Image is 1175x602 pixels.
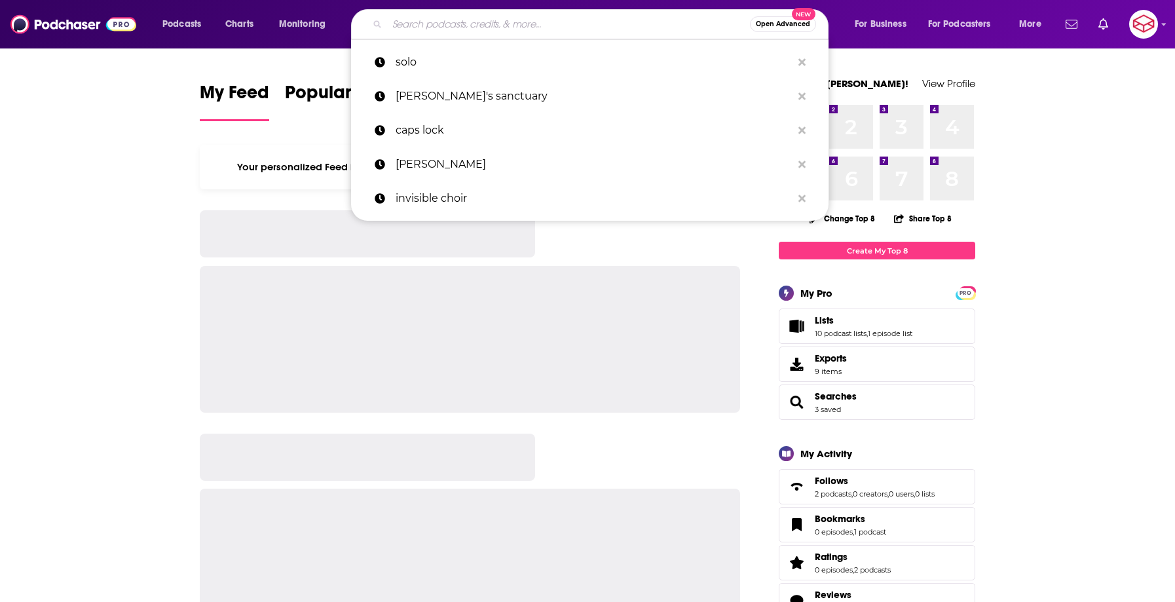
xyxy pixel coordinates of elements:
button: open menu [270,14,343,35]
span: PRO [958,288,973,298]
span: Bookmarks [815,513,865,525]
span: Monitoring [279,15,326,33]
a: Show notifications dropdown [1093,13,1113,35]
p: soder [396,147,792,181]
a: PRO [958,288,973,297]
button: Open AdvancedNew [750,16,816,32]
span: , [887,489,889,499]
button: Share Top 8 [893,206,952,231]
a: My Feed [200,81,269,121]
a: 0 episodes [815,565,853,574]
span: Exports [815,352,847,364]
a: Lists [783,317,810,335]
div: My Activity [800,447,852,460]
a: Searches [815,390,857,402]
span: , [914,489,915,499]
span: Exports [783,355,810,373]
a: 10 podcast lists [815,329,867,338]
a: Follows [783,478,810,496]
a: invisible choir [351,181,829,216]
a: Lists [815,314,912,326]
a: Follows [815,475,935,487]
span: , [851,489,853,499]
a: [PERSON_NAME]'s sanctuary [351,79,829,113]
a: 0 creators [853,489,887,499]
div: Your personalized Feed is curated based on the Podcasts, Creators, Users, and Lists that you Follow. [200,145,740,189]
button: Change Top 8 [802,210,883,227]
span: , [853,565,854,574]
a: View Profile [922,77,975,90]
span: Charts [225,15,253,33]
a: solo [351,45,829,79]
img: User Profile [1129,10,1158,39]
button: Show profile menu [1129,10,1158,39]
a: 0 lists [915,489,935,499]
span: Open Advanced [756,21,810,28]
a: Reviews [815,589,891,601]
button: open menu [153,14,218,35]
img: Podchaser - Follow, Share and Rate Podcasts [10,12,136,37]
button: open menu [920,14,1010,35]
span: More [1019,15,1041,33]
span: For Podcasters [928,15,991,33]
a: 0 users [889,489,914,499]
a: Searches [783,393,810,411]
p: invisible choir [396,181,792,216]
div: My Pro [800,287,832,299]
span: Logged in as callista [1129,10,1158,39]
p: michelle's sanctuary [396,79,792,113]
a: 3 saved [815,405,841,414]
a: Welcome [PERSON_NAME]! [779,77,908,90]
span: My Feed [200,81,269,111]
input: Search podcasts, credits, & more... [387,14,750,35]
a: Ratings [815,551,891,563]
a: Charts [217,14,261,35]
span: Podcasts [162,15,201,33]
a: 1 podcast [854,527,886,536]
a: Bookmarks [783,516,810,534]
a: Create My Top 8 [779,242,975,259]
span: Bookmarks [779,507,975,542]
div: Search podcasts, credits, & more... [364,9,841,39]
span: Searches [779,385,975,420]
button: open menu [1010,14,1058,35]
span: Reviews [815,589,851,601]
span: Ratings [815,551,848,563]
span: , [867,329,868,338]
a: 1 episode list [868,329,912,338]
a: 2 podcasts [815,489,851,499]
span: Popular Feed [285,81,396,111]
a: caps lock [351,113,829,147]
span: Follows [815,475,848,487]
a: 2 podcasts [854,565,891,574]
button: open menu [846,14,923,35]
span: Ratings [779,545,975,580]
span: , [853,527,854,536]
span: For Business [855,15,906,33]
span: Follows [779,469,975,504]
span: Lists [779,309,975,344]
span: Lists [815,314,834,326]
span: 9 items [815,367,847,376]
a: Show notifications dropdown [1060,13,1083,35]
span: New [792,8,815,20]
p: solo [396,45,792,79]
a: Exports [779,347,975,382]
a: 0 episodes [815,527,853,536]
p: caps lock [396,113,792,147]
a: Bookmarks [815,513,886,525]
a: Popular Feed [285,81,396,121]
a: Ratings [783,554,810,572]
a: [PERSON_NAME] [351,147,829,181]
